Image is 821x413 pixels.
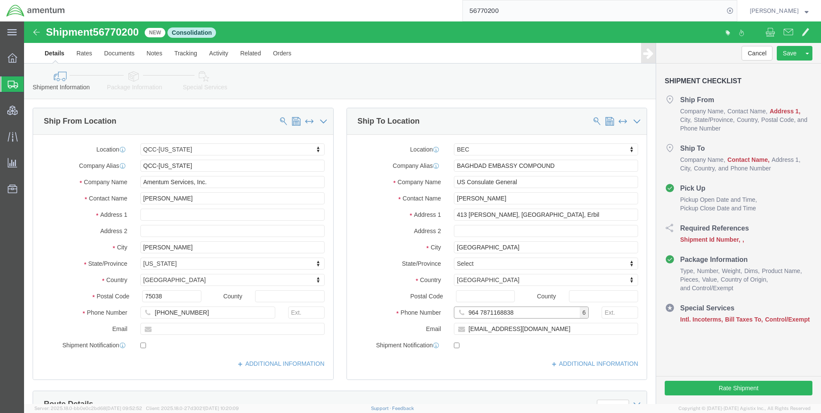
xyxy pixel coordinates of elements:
[146,406,239,411] span: Client: 2025.18.0-27d3021
[678,405,811,412] span: Copyright © [DATE]-[DATE] Agistix Inc., All Rights Reserved
[204,406,239,411] span: [DATE] 10:20:09
[371,406,392,411] a: Support
[392,406,414,411] a: Feedback
[463,0,724,21] input: Search for shipment number, reference number
[34,406,142,411] span: Server: 2025.18.0-bb0e0c2bd68
[6,4,65,17] img: logo
[749,6,809,16] button: [PERSON_NAME]
[750,6,799,15] span: Ray Cheatteam
[24,21,821,404] iframe: FS Legacy Container
[106,406,142,411] span: [DATE] 09:52:52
